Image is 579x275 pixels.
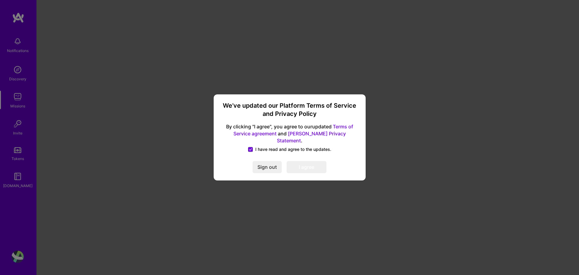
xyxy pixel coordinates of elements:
a: [PERSON_NAME] Privacy Statement [277,131,346,144]
h3: We’ve updated our Platform Terms of Service and Privacy Policy [221,102,358,118]
span: I have read and agree to the updates. [255,147,331,153]
button: I agree [287,161,326,173]
a: Terms of Service agreement [233,124,353,137]
button: Sign out [253,161,282,173]
span: By clicking "I agree", you agree to our updated and . [221,123,358,144]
